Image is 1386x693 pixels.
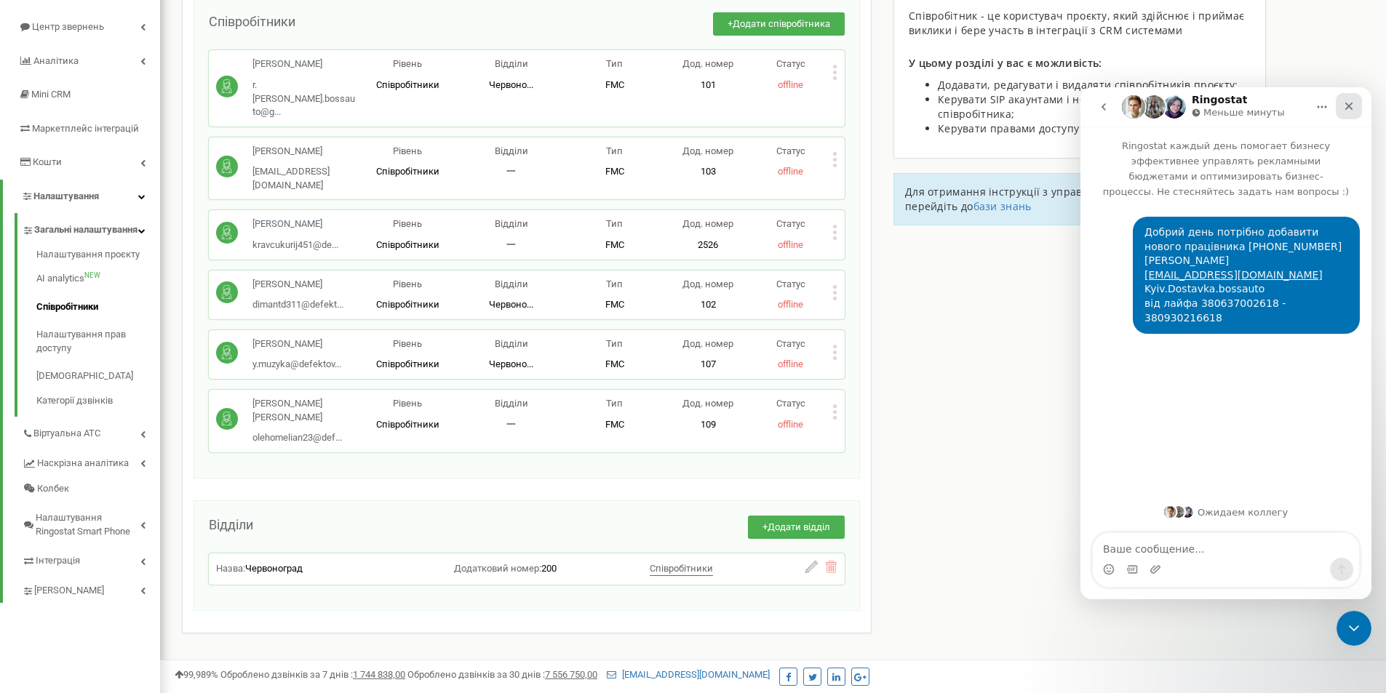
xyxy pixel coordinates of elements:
[713,12,845,36] button: +Додати співробітника
[22,544,160,574] a: Інтеграція
[666,165,749,179] p: 103
[778,358,803,369] span: offline
[778,419,803,430] span: offline
[733,18,830,29] span: Додати співробітника
[495,398,528,409] span: Відділи
[605,166,624,177] span: FMC
[776,279,805,289] span: Статус
[489,358,533,369] span: Червоно...
[682,145,733,156] span: Дод. номер
[506,239,516,250] span: 一
[605,79,624,90] span: FMC
[541,563,557,574] span: 200
[606,338,623,349] span: Тип
[776,58,805,69] span: Статус
[22,501,160,544] a: Налаштування Ringostat Smart Phone
[606,145,623,156] span: Тип
[393,338,422,349] span: Рівень
[245,563,303,574] span: Червоноград
[1080,87,1371,599] iframe: Intercom live chat
[393,58,422,69] span: Рівень
[33,427,100,441] span: Віртуальна АТС
[209,14,295,29] span: Співробітники
[495,218,528,229] span: Відділи
[607,669,770,680] a: [EMAIL_ADDRESS][DOMAIN_NAME]
[666,79,749,92] p: 101
[36,293,160,321] a: Співробітники
[495,338,528,349] span: Відділи
[393,279,422,289] span: Рівень
[666,298,749,312] p: 102
[36,248,160,265] a: Налаштування проєкту
[34,223,138,237] span: Загальні налаштування
[682,338,733,349] span: Дод. номер
[506,419,516,430] span: 一
[495,58,528,69] span: Відділи
[938,121,1221,135] span: Керувати правами доступу співробітників до проєкту.
[545,669,597,680] u: 7 556 750,00
[778,239,803,250] span: offline
[376,299,439,310] span: Співробітники
[252,145,356,159] p: [PERSON_NAME]
[252,397,356,424] p: [PERSON_NAME] [PERSON_NAME]
[37,482,69,496] span: Колбек
[252,358,341,369] span: y.muzyka@defektov...
[252,278,343,292] p: [PERSON_NAME]
[3,180,160,214] a: Налаштування
[37,457,129,470] span: Наскрізна аналітика
[778,79,803,90] span: offline
[666,418,749,432] p: 109
[393,398,422,409] span: Рівень
[252,165,356,192] p: [EMAIL_ADDRESS][DOMAIN_NAME]
[36,362,160,390] a: [DEMOGRAPHIC_DATA]
[973,199,1032,213] a: бази знань
[606,279,623,289] span: Тип
[252,217,338,231] p: [PERSON_NAME]
[768,521,830,532] span: Додати відділ
[376,419,439,430] span: Співробітники
[606,398,623,409] span: Тип
[1337,611,1371,646] iframe: Intercom live chat
[216,563,245,574] span: Назва:
[454,563,541,574] span: Додатковий номер:
[252,299,343,310] span: dimantd311@defekt...
[748,516,845,540] button: +Додати відділ
[605,239,624,250] span: FMC
[682,398,733,409] span: Дод. номер
[22,574,160,604] a: [PERSON_NAME]
[376,358,439,369] span: Співробітники
[682,58,733,69] span: Дод. номер
[252,79,355,117] span: r.[PERSON_NAME].bossauto@g...
[682,279,733,289] span: Дод. номер
[506,166,516,177] span: 一
[36,390,160,408] a: Категорії дзвінків
[938,92,1171,121] span: Керувати SIP акаунтами і номерами кожного співробітника;
[938,78,1238,92] span: Додавати, редагувати і видаляти співробітників проєкту;
[905,185,1246,213] span: Для отримання інструкції з управління співробітниками проєкту перейдіть до
[252,57,356,71] p: [PERSON_NAME]
[33,156,62,167] span: Кошти
[36,511,140,538] span: Налаштування Ringostat Smart Phone
[605,299,624,310] span: FMC
[22,213,160,243] a: Загальні налаштування
[34,584,104,598] span: [PERSON_NAME]
[489,79,533,90] span: Червоно...
[22,476,160,502] a: Колбек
